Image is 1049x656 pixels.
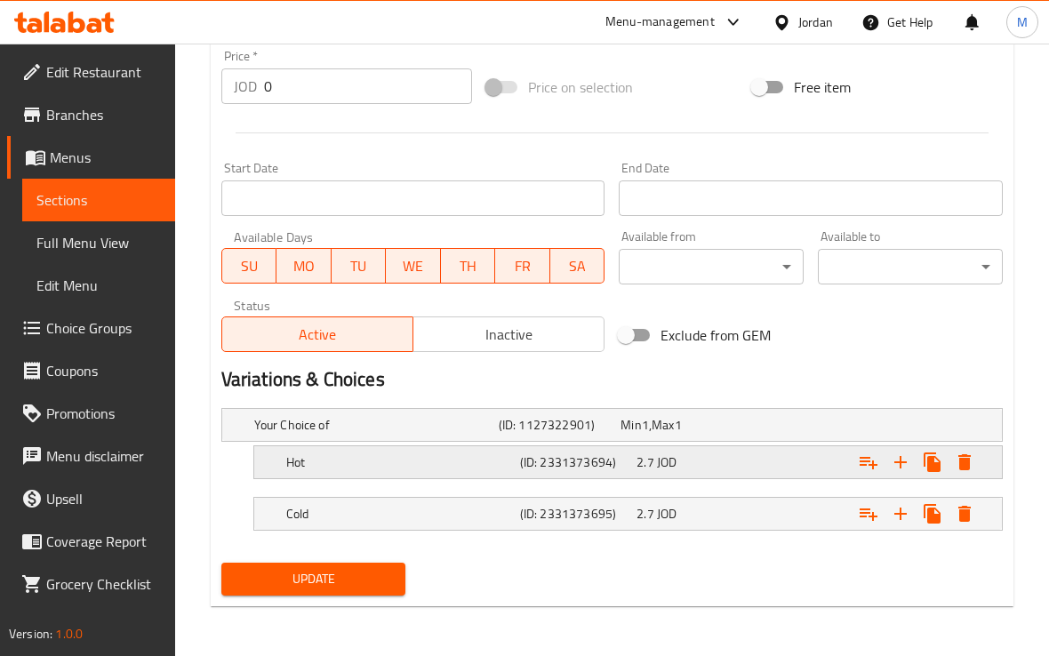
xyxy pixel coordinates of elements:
[448,253,489,279] span: TH
[420,322,597,348] span: Inactive
[50,147,161,168] span: Menus
[46,531,161,552] span: Coverage Report
[7,563,175,605] a: Grocery Checklist
[794,76,851,98] span: Free item
[7,477,175,520] a: Upsell
[36,189,161,211] span: Sections
[818,249,1003,284] div: ​
[7,93,175,136] a: Branches
[46,403,161,424] span: Promotions
[619,249,804,284] div: ​
[386,248,441,284] button: WE
[917,498,949,530] button: Clone new choice
[557,253,598,279] span: SA
[621,413,641,436] span: Min
[46,488,161,509] span: Upsell
[264,68,472,104] input: Please enter price
[520,453,630,471] h5: (ID: 2331373694)
[221,316,413,352] button: Active
[36,275,161,296] span: Edit Menu
[657,502,677,525] span: JOD
[36,232,161,253] span: Full Menu View
[495,248,550,284] button: FR
[7,51,175,93] a: Edit Restaurant
[46,104,161,125] span: Branches
[885,446,917,478] button: Add new choice
[46,317,161,339] span: Choice Groups
[234,76,257,97] p: JOD
[7,136,175,179] a: Menus
[7,349,175,392] a: Coupons
[412,316,605,352] button: Inactive
[254,498,1002,530] div: Expand
[221,563,406,596] button: Update
[22,221,175,264] a: Full Menu View
[332,248,387,284] button: TU
[528,76,633,98] span: Price on selection
[222,409,1002,441] div: Expand
[520,505,630,523] h5: (ID: 2331373695)
[550,248,605,284] button: SA
[885,498,917,530] button: Add new choice
[46,61,161,83] span: Edit Restaurant
[22,179,175,221] a: Sections
[657,451,677,474] span: JOD
[675,413,682,436] span: 1
[798,12,833,32] div: Jordan
[917,446,949,478] button: Clone new choice
[7,307,175,349] a: Choice Groups
[605,12,715,33] div: Menu-management
[949,446,981,478] button: Delete Hot
[949,498,981,530] button: Delete Cold
[642,413,649,436] span: 1
[286,505,513,523] h5: Cold
[339,253,380,279] span: TU
[229,253,269,279] span: SU
[46,445,161,467] span: Menu disclaimer
[284,253,324,279] span: MO
[221,366,1003,393] h2: Variations & Choices
[502,253,543,279] span: FR
[661,324,771,346] span: Exclude from GEM
[9,622,52,645] span: Version:
[499,416,614,434] h5: (ID: 1127322901)
[254,416,492,434] h5: Your Choice of
[46,573,161,595] span: Grocery Checklist
[7,392,175,435] a: Promotions
[55,622,83,645] span: 1.0.0
[637,502,653,525] span: 2.7
[393,253,434,279] span: WE
[236,568,392,590] span: Update
[229,322,406,348] span: Active
[46,360,161,381] span: Coupons
[637,451,653,474] span: 2.7
[7,520,175,563] a: Coverage Report
[22,264,175,307] a: Edit Menu
[441,248,496,284] button: TH
[621,416,736,434] div: ,
[652,413,674,436] span: Max
[7,435,175,477] a: Menu disclaimer
[276,248,332,284] button: MO
[254,446,1002,478] div: Expand
[1017,12,1028,32] span: M
[853,498,885,530] button: Add choice group
[853,446,885,478] button: Add choice group
[286,453,513,471] h5: Hot
[221,248,276,284] button: SU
